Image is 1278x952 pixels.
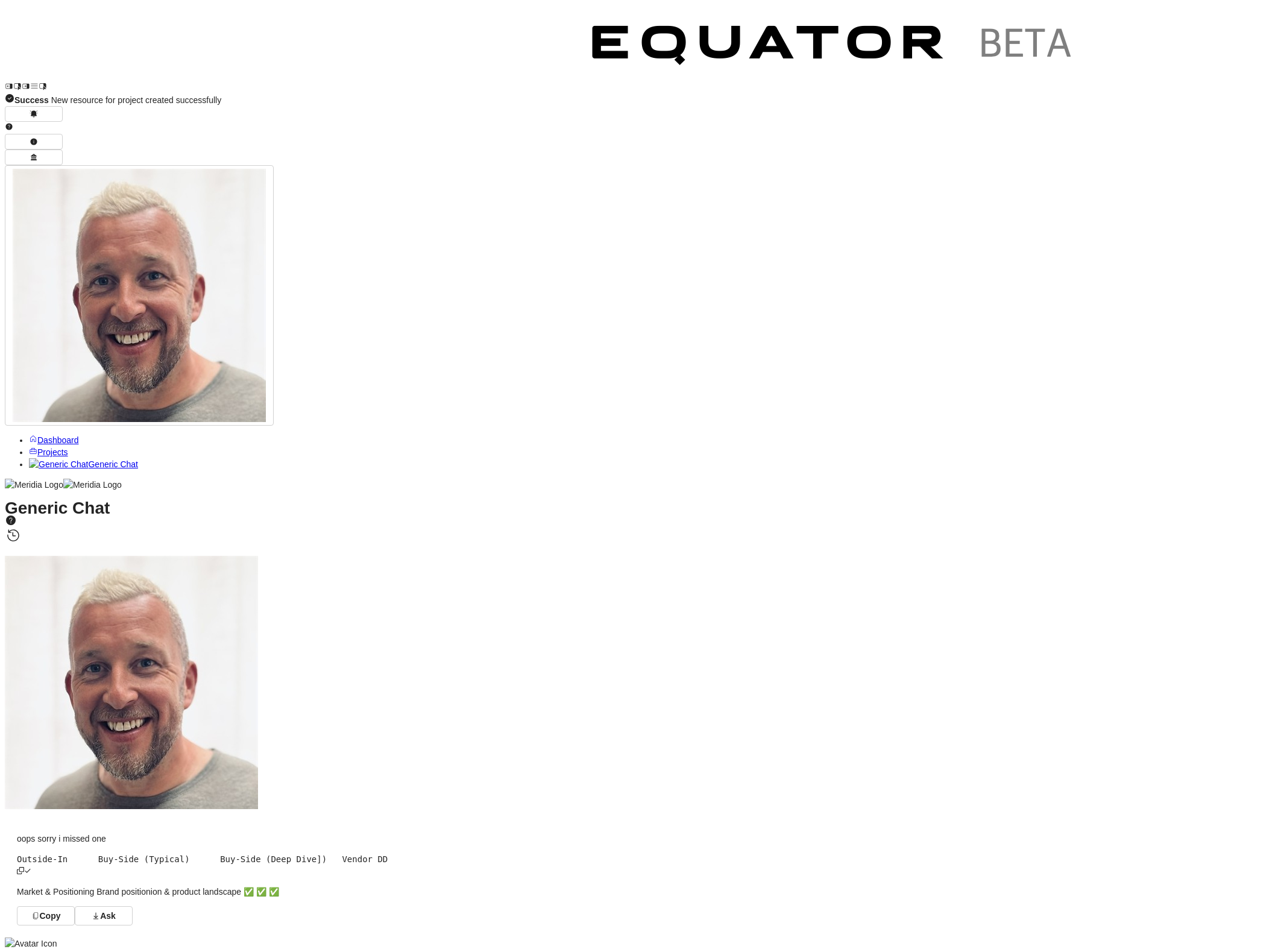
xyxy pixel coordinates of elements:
[17,906,75,925] button: Copy
[14,95,49,105] strong: Success
[14,95,221,105] span: New resource for project created successfully
[17,886,469,898] p: Market & Positioning Brand positionion & product landscape ✅ ✅ ✅
[29,458,88,470] img: Generic Chat
[5,938,57,950] img: Avatar Icon
[5,502,1273,544] h1: Generic Chat
[100,910,116,922] span: Ask
[5,479,63,491] img: Meridia Logo
[5,556,258,809] img: Profile Icon
[29,447,68,457] a: Projects
[29,435,79,445] a: Dashboard
[40,910,61,922] span: Copy
[571,5,1096,90] img: Customer Logo
[37,447,68,457] span: Projects
[37,435,79,445] span: Dashboard
[88,459,137,469] span: Generic Chat
[47,5,571,90] img: Customer Logo
[13,169,266,422] img: Profile Icon
[17,833,469,845] p: oops sorry i missed one
[29,459,138,469] a: Generic ChatGeneric Chat
[75,906,133,925] button: Ask
[17,854,388,864] span: Outside-In Buy-Side (Typical) Buy-Side (Deep Dive]) Vendor DD
[5,938,1273,950] div: George
[5,556,1273,812] div: Scott Mackay
[63,479,122,491] img: Meridia Logo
